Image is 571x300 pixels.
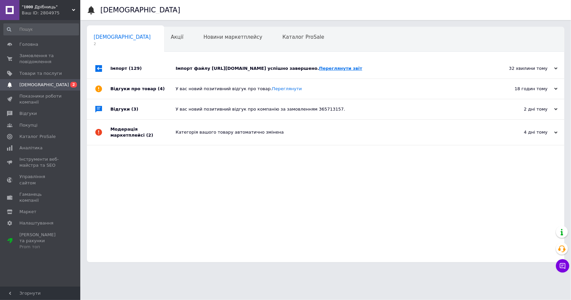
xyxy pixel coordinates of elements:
[19,82,69,88] span: [DEMOGRAPHIC_DATA]
[282,34,324,40] span: Каталог ProSale
[19,41,38,47] span: Головна
[19,191,62,203] span: Гаманець компанії
[19,232,62,250] span: [PERSON_NAME] та рахунки
[491,129,558,135] div: 4 дні тому
[272,86,302,91] a: Переглянути
[19,174,62,186] span: Управління сайтом
[22,10,80,16] div: Ваш ID: 2804975
[319,66,362,71] a: Переглянути звіт
[19,244,62,250] div: Prom топ
[491,86,558,92] div: 18 годин тому
[176,129,491,135] div: Категорія вашого товару автоматично змінена
[19,145,42,151] span: Аналітика
[19,220,54,226] span: Налаштування
[3,23,79,35] input: Пошук
[203,34,262,40] span: Новини маркетплейсу
[171,34,184,40] span: Акції
[19,70,62,77] span: Товари та послуги
[100,6,180,14] h1: [DEMOGRAPHIC_DATA]
[556,259,569,273] button: Чат з покупцем
[19,156,62,168] span: Інструменти веб-майстра та SEO
[131,107,138,112] span: (3)
[491,65,558,71] div: 32 хвилини тому
[491,106,558,112] div: 2 дні тому
[110,99,176,119] div: Відгуки
[19,122,37,128] span: Покупці
[129,66,142,71] span: (129)
[146,133,153,138] span: (2)
[19,111,37,117] span: Відгуки
[19,134,56,140] span: Каталог ProSale
[19,53,62,65] span: Замовлення та повідомлення
[94,41,151,46] span: 2
[19,93,62,105] span: Показники роботи компанії
[158,86,165,91] span: (4)
[176,106,491,112] div: У вас новий позитивний відгук про компанію за замовленням 365713157.
[19,209,36,215] span: Маркет
[176,86,491,92] div: У вас новий позитивний відгук про товар.
[22,4,72,10] span: "𝟏𝟎𝟎𝟎 Дрібниць"
[110,79,176,99] div: Відгуки про товар
[110,120,176,145] div: Модерація маркетплейсі
[110,58,176,79] div: Імпорт
[176,65,491,71] div: Імпорт файлу [URL][DOMAIN_NAME] успішно завершено.
[70,82,77,88] span: 2
[94,34,151,40] span: [DEMOGRAPHIC_DATA]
